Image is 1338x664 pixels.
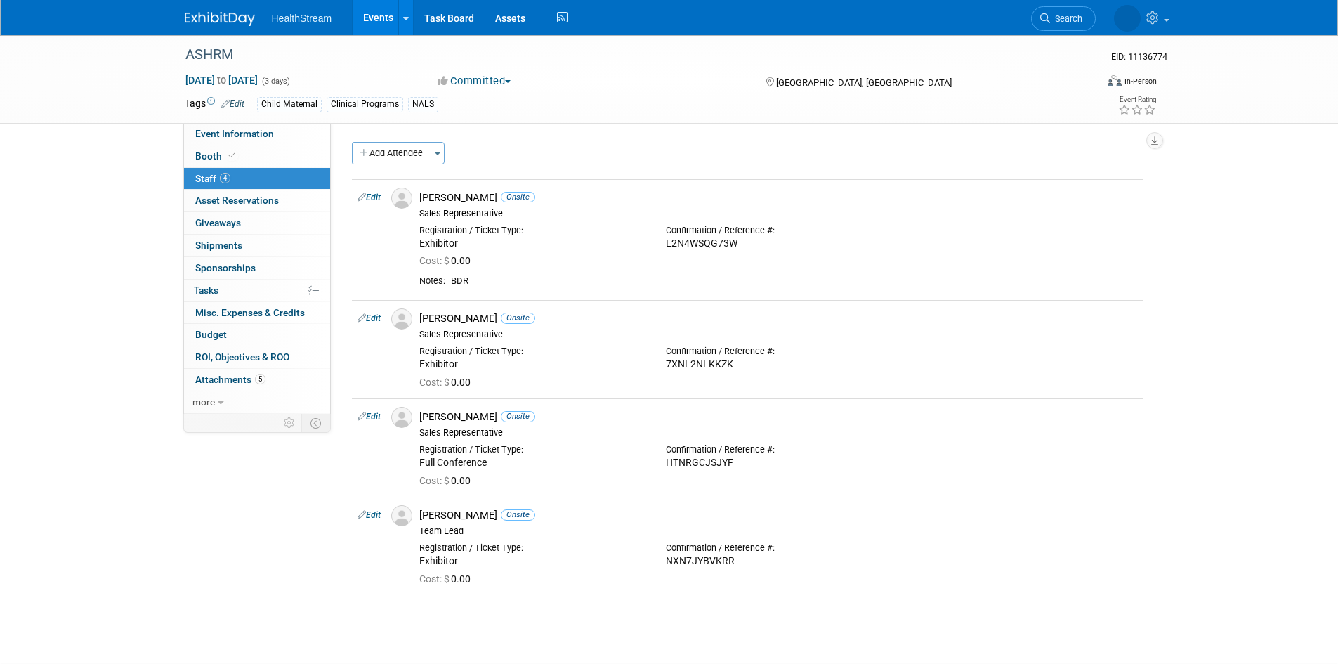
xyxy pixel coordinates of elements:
[419,329,1138,340] div: Sales Representative
[261,77,290,86] span: (3 days)
[419,573,451,585] span: Cost: $
[195,329,227,340] span: Budget
[220,173,230,183] span: 4
[419,275,445,287] div: Notes:
[184,145,330,167] a: Booth
[419,225,645,236] div: Registration / Ticket Type:
[358,412,381,422] a: Edit
[451,275,1138,287] div: BDR
[1111,51,1167,62] span: Event ID: 11136774
[327,97,403,112] div: Clinical Programs
[181,42,1075,67] div: ASHRM
[419,542,645,554] div: Registration / Ticket Type:
[192,396,215,408] span: more
[408,97,438,112] div: NALS
[228,152,235,160] i: Booth reservation complete
[358,313,381,323] a: Edit
[184,302,330,324] a: Misc. Expenses & Credits
[195,262,256,273] span: Sponsorships
[419,427,1138,438] div: Sales Representative
[666,444,891,455] div: Confirmation / Reference #:
[419,191,1138,204] div: [PERSON_NAME]
[184,235,330,256] a: Shipments
[184,280,330,301] a: Tasks
[419,444,645,455] div: Registration / Ticket Type:
[391,308,412,330] img: Associate-Profile-5.png
[1031,6,1096,31] a: Search
[666,555,891,568] div: NXN7JYBVKRR
[185,74,258,86] span: [DATE] [DATE]
[195,240,242,251] span: Shipments
[501,313,535,323] span: Onsite
[358,510,381,520] a: Edit
[1124,76,1157,86] div: In-Person
[255,374,265,384] span: 5
[666,358,891,371] div: 7XNL2NLKKZK
[666,346,891,357] div: Confirmation / Reference #:
[419,255,476,266] span: 0.00
[1013,73,1157,94] div: Event Format
[185,12,255,26] img: ExhibitDay
[185,96,244,112] td: Tags
[419,410,1138,424] div: [PERSON_NAME]
[419,312,1138,325] div: [PERSON_NAME]
[184,369,330,391] a: Attachments5
[195,217,241,228] span: Giveaways
[501,411,535,422] span: Onsite
[666,237,891,250] div: L2N4WSQG73W
[419,208,1138,219] div: Sales Representative
[195,351,289,363] span: ROI, Objectives & ROO
[666,457,891,469] div: HTNRGCJSJYF
[1050,13,1082,24] span: Search
[1118,96,1156,103] div: Event Rating
[419,255,451,266] span: Cost: $
[184,324,330,346] a: Budget
[195,128,274,139] span: Event Information
[501,192,535,202] span: Onsite
[195,307,305,318] span: Misc. Expenses & Credits
[215,74,228,86] span: to
[184,190,330,211] a: Asset Reservations
[391,188,412,209] img: Associate-Profile-5.png
[666,542,891,554] div: Confirmation / Reference #:
[419,377,451,388] span: Cost: $
[776,77,952,88] span: [GEOGRAPHIC_DATA], [GEOGRAPHIC_DATA]
[391,407,412,428] img: Associate-Profile-5.png
[221,99,244,109] a: Edit
[195,195,279,206] span: Asset Reservations
[184,346,330,368] a: ROI, Objectives & ROO
[419,377,476,388] span: 0.00
[666,225,891,236] div: Confirmation / Reference #:
[419,555,645,568] div: Exhibitor
[419,358,645,371] div: Exhibitor
[195,374,265,385] span: Attachments
[257,97,322,112] div: Child Maternal
[184,168,330,190] a: Staff4
[419,346,645,357] div: Registration / Ticket Type:
[419,457,645,469] div: Full Conference
[419,475,476,486] span: 0.00
[277,414,302,432] td: Personalize Event Tab Strip
[419,526,1138,537] div: Team Lead
[195,173,230,184] span: Staff
[501,509,535,520] span: Onsite
[352,142,431,164] button: Add Attendee
[358,193,381,202] a: Edit
[1108,75,1122,86] img: Format-Inperson.png
[184,257,330,279] a: Sponsorships
[194,285,218,296] span: Tasks
[433,74,516,89] button: Committed
[184,391,330,413] a: more
[184,212,330,234] a: Giveaways
[272,13,332,24] span: HealthStream
[391,505,412,526] img: Associate-Profile-5.png
[419,237,645,250] div: Exhibitor
[195,150,238,162] span: Booth
[419,475,451,486] span: Cost: $
[1114,5,1141,32] img: Wendy Nixx
[419,573,476,585] span: 0.00
[419,509,1138,522] div: [PERSON_NAME]
[184,123,330,145] a: Event Information
[301,414,330,432] td: Toggle Event Tabs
